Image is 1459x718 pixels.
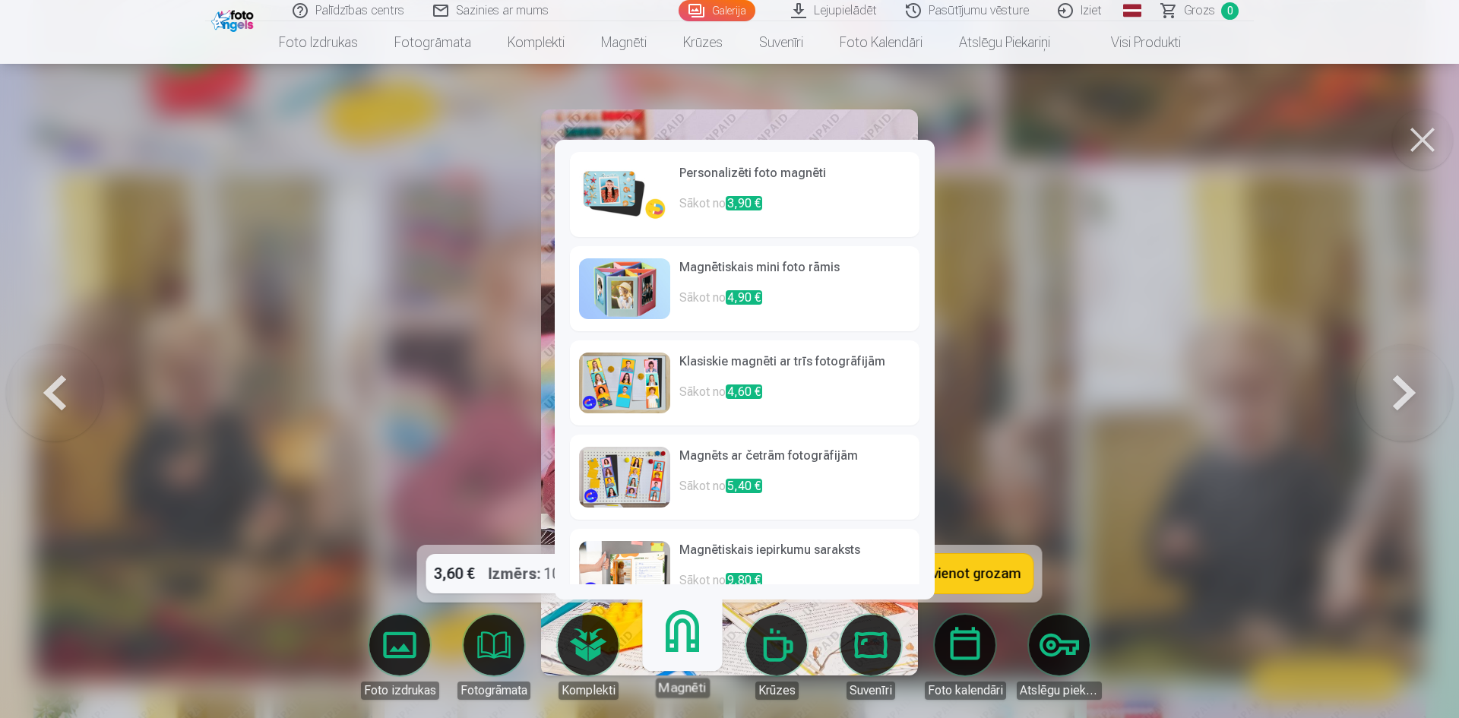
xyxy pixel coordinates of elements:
[925,682,1006,700] div: Foto kalendāri
[726,384,762,399] span: 4,60 €
[1017,615,1102,700] a: Atslēgu piekariņi
[679,195,910,225] p: Sākot no
[726,290,762,305] span: 4,90 €
[1017,682,1102,700] div: Atslēgu piekariņi
[570,529,919,614] a: Magnētiskais iepirkumu sarakstsSākot no9,80 €
[741,21,821,64] a: Suvenīri
[376,21,489,64] a: Fotogrāmata
[923,615,1008,700] a: Foto kalendāri
[570,246,919,331] a: Magnētiskais mini foto rāmisSākot no4,90 €
[361,682,439,700] div: Foto izdrukas
[655,678,710,697] div: Magnēti
[570,435,919,520] a: Magnēts ar četrām fotogrāfijāmSākot no5,40 €
[1221,2,1239,20] span: 0
[570,340,919,425] a: Klasiskie magnēti ar trīs fotogrāfijāmSākot no4,60 €
[679,571,910,602] p: Sākot no
[211,6,258,32] img: /fa1
[679,353,910,383] h6: Klasiskie magnēti ar trīs fotogrāfijām
[679,383,910,413] p: Sākot no
[546,615,631,700] a: Komplekti
[847,682,895,700] div: Suvenīri
[679,541,910,571] h6: Magnētiskais iepirkumu saraksts
[1184,2,1215,20] span: Grozs
[261,21,376,64] a: Foto izdrukas
[872,554,1033,593] button: Pievienot grozam
[821,21,941,64] a: Foto kalendāri
[583,21,665,64] a: Magnēti
[635,604,729,697] a: Magnēti
[357,615,442,700] a: Foto izdrukas
[1068,21,1199,64] a: Visi produkti
[489,21,583,64] a: Komplekti
[679,447,910,477] h6: Magnēts ar četrām fotogrāfijām
[489,554,605,593] div: 10x15cm
[679,289,910,319] p: Sākot no
[679,258,910,289] h6: Magnētiskais mini foto rāmis
[426,554,483,593] div: 3,60 €
[679,164,910,195] h6: Personalizēti foto magnēti
[679,477,910,508] p: Sākot no
[451,615,536,700] a: Fotogrāmata
[665,21,741,64] a: Krūzes
[726,196,762,210] span: 3,90 €
[914,567,1021,580] span: Pievienot grozam
[489,563,541,584] strong: Izmērs :
[559,682,619,700] div: Komplekti
[755,682,799,700] div: Krūzes
[734,615,819,700] a: Krūzes
[726,573,762,587] span: 9,80 €
[457,682,530,700] div: Fotogrāmata
[726,479,762,493] span: 5,40 €
[570,152,919,237] a: Personalizēti foto magnētiSākot no3,90 €
[941,21,1068,64] a: Atslēgu piekariņi
[828,615,913,700] a: Suvenīri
